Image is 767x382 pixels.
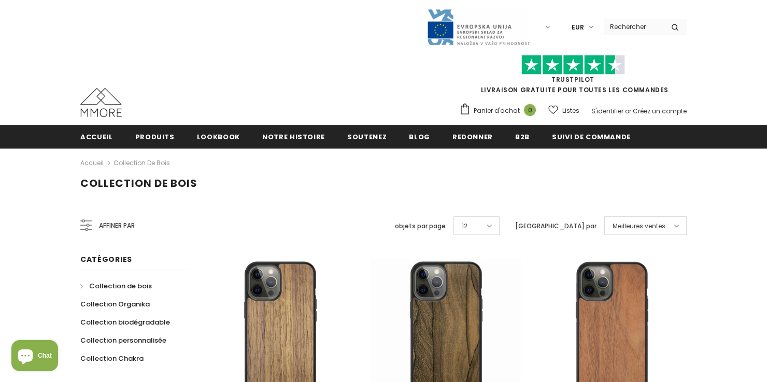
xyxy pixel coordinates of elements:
[515,125,530,148] a: B2B
[552,132,631,142] span: Suivi de commande
[80,299,150,309] span: Collection Organika
[521,55,625,75] img: Faites confiance aux étoiles pilotes
[80,176,197,190] span: Collection de bois
[452,132,493,142] span: Redonner
[427,22,530,31] a: Javni Razpis
[80,354,144,363] span: Collection Chakra
[347,125,387,148] a: soutenez
[262,132,325,142] span: Notre histoire
[80,254,132,265] span: Catégories
[197,132,240,142] span: Lookbook
[562,106,579,116] span: Listes
[99,220,135,231] span: Affiner par
[395,221,446,231] label: objets par page
[515,221,596,231] label: [GEOGRAPHIC_DATA] par
[633,107,687,115] a: Créez un compte
[80,277,152,295] a: Collection de bois
[459,60,687,94] span: LIVRAISON GRATUITE POUR TOUTES LES COMMANDES
[135,125,175,148] a: Produits
[80,88,122,117] img: Cas MMORE
[80,313,170,331] a: Collection biodégradable
[572,22,584,33] span: EUR
[80,125,113,148] a: Accueil
[347,132,387,142] span: soutenez
[427,8,530,46] img: Javni Razpis
[452,125,493,148] a: Redonner
[409,125,430,148] a: Blog
[625,107,631,115] span: or
[515,132,530,142] span: B2B
[197,125,240,148] a: Lookbook
[591,107,623,115] a: S'identifier
[552,125,631,148] a: Suivi de commande
[113,158,170,167] a: Collection de bois
[474,106,520,116] span: Panier d'achat
[8,340,61,374] inbox-online-store-chat: Shopify online store chat
[459,103,541,119] a: Panier d'achat 0
[135,132,175,142] span: Produits
[80,349,144,368] a: Collection Chakra
[262,125,325,148] a: Notre histoire
[548,101,579,120] a: Listes
[524,104,536,116] span: 0
[604,19,663,34] input: Search Site
[80,335,166,345] span: Collection personnalisée
[409,132,430,142] span: Blog
[80,317,170,327] span: Collection biodégradable
[89,281,152,291] span: Collection de bois
[551,75,594,84] a: TrustPilot
[80,157,104,169] a: Accueil
[462,221,467,231] span: 12
[80,295,150,313] a: Collection Organika
[80,132,113,142] span: Accueil
[613,221,665,231] span: Meilleures ventes
[80,331,166,349] a: Collection personnalisée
